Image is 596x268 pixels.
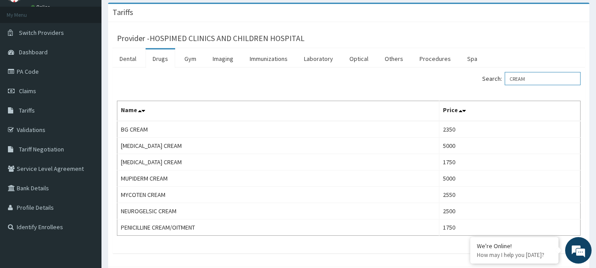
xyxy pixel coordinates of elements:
[4,176,168,207] textarea: Type your message and hit 'Enter'
[117,203,439,219] td: NEUROGELSIC CREAM
[412,49,458,68] a: Procedures
[177,49,203,68] a: Gym
[19,145,64,153] span: Tariff Negotiation
[297,49,340,68] a: Laboratory
[439,219,581,236] td: 1750
[46,49,148,61] div: Chat with us now
[117,187,439,203] td: MYCOTEN CREAM
[19,29,64,37] span: Switch Providers
[117,154,439,170] td: [MEDICAL_DATA] CREAM
[19,87,36,95] span: Claims
[146,49,175,68] a: Drugs
[145,4,166,26] div: Minimize live chat window
[439,187,581,203] td: 2550
[117,101,439,121] th: Name
[31,4,52,10] a: Online
[439,203,581,219] td: 2500
[439,138,581,154] td: 5000
[117,138,439,154] td: [MEDICAL_DATA] CREAM
[117,170,439,187] td: MUPIDERM CREAM
[477,242,552,250] div: We're Online!
[117,121,439,138] td: BG CREAM
[19,48,48,56] span: Dashboard
[206,49,240,68] a: Imaging
[439,121,581,138] td: 2350
[51,79,122,168] span: We're online!
[460,49,484,68] a: Spa
[482,72,581,85] label: Search:
[342,49,375,68] a: Optical
[117,34,304,42] h3: Provider - HOSPIMED CLINICS AND CHILDREN HOSPITAL
[439,101,581,121] th: Price
[19,106,35,114] span: Tariffs
[439,170,581,187] td: 5000
[477,251,552,259] p: How may I help you today?
[117,219,439,236] td: PENICILLINE CREAM/OITMENT
[112,8,133,16] h3: Tariffs
[243,49,295,68] a: Immunizations
[112,49,143,68] a: Dental
[439,154,581,170] td: 1750
[378,49,410,68] a: Others
[16,44,36,66] img: d_794563401_company_1708531726252_794563401
[505,72,581,85] input: Search:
